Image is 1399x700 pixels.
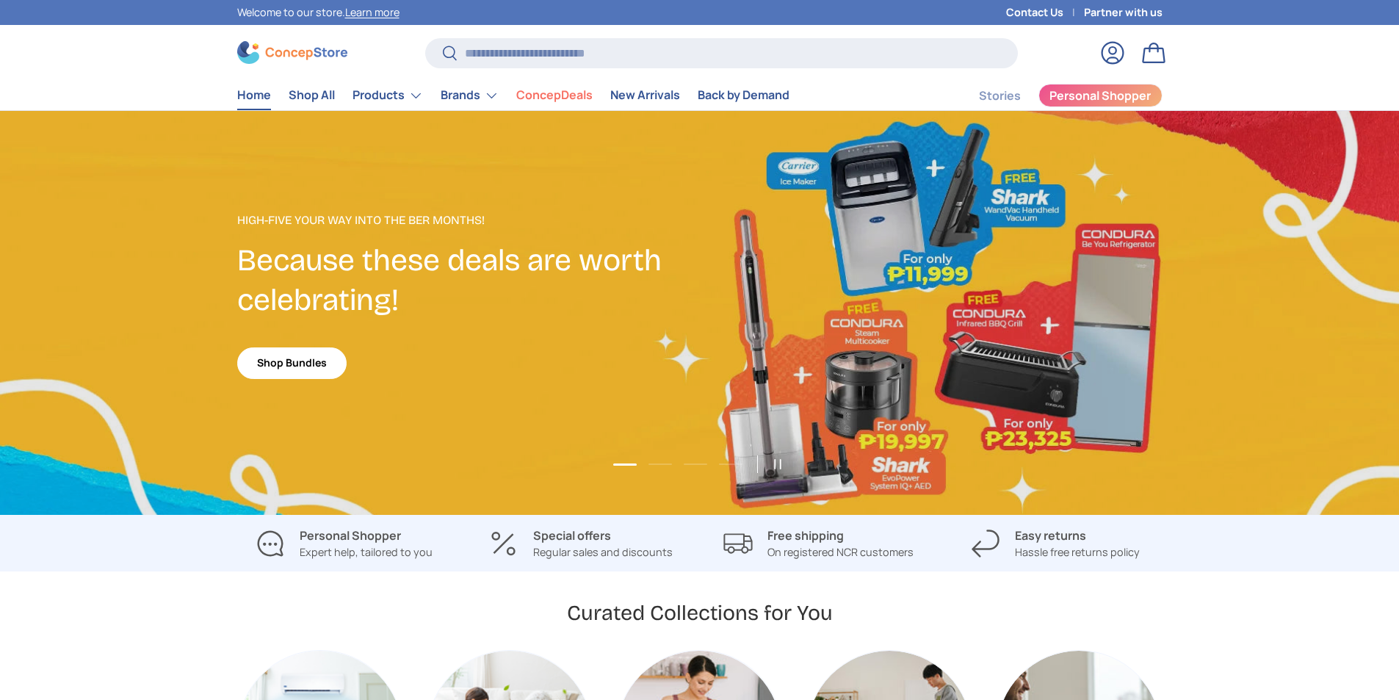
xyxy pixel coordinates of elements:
[300,544,433,560] p: Expert help, tailored to you
[567,599,833,627] h2: Curated Collections for You
[344,81,432,110] summary: Products
[289,81,335,109] a: Shop All
[441,81,499,110] a: Brands
[345,5,400,19] a: Learn more
[432,81,507,110] summary: Brands
[1038,84,1163,107] a: Personal Shopper
[516,81,593,109] a: ConcepDeals
[1006,4,1084,21] a: Contact Us
[1084,4,1163,21] a: Partner with us
[1049,90,1151,101] span: Personal Shopper
[237,241,700,320] h2: Because these deals are worth celebrating!
[237,81,789,110] nav: Primary
[237,212,700,229] p: High-Five Your Way Into the Ber Months!
[944,81,1163,110] nav: Secondary
[237,81,271,109] a: Home
[237,41,347,64] img: ConcepStore
[979,82,1021,110] a: Stories
[767,544,914,560] p: On registered NCR customers
[610,81,680,109] a: New Arrivals
[474,527,688,560] a: Special offers Regular sales and discounts
[698,81,789,109] a: Back by Demand
[533,527,611,544] strong: Special offers
[1015,544,1140,560] p: Hassle free returns policy
[237,4,400,21] p: Welcome to our store.
[949,527,1163,560] a: Easy returns Hassle free returns policy
[237,347,347,379] a: Shop Bundles
[1015,527,1086,544] strong: Easy returns
[353,81,423,110] a: Products
[767,527,844,544] strong: Free shipping
[712,527,925,560] a: Free shipping On registered NCR customers
[533,544,673,560] p: Regular sales and discounts
[237,527,451,560] a: Personal Shopper Expert help, tailored to you
[300,527,401,544] strong: Personal Shopper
